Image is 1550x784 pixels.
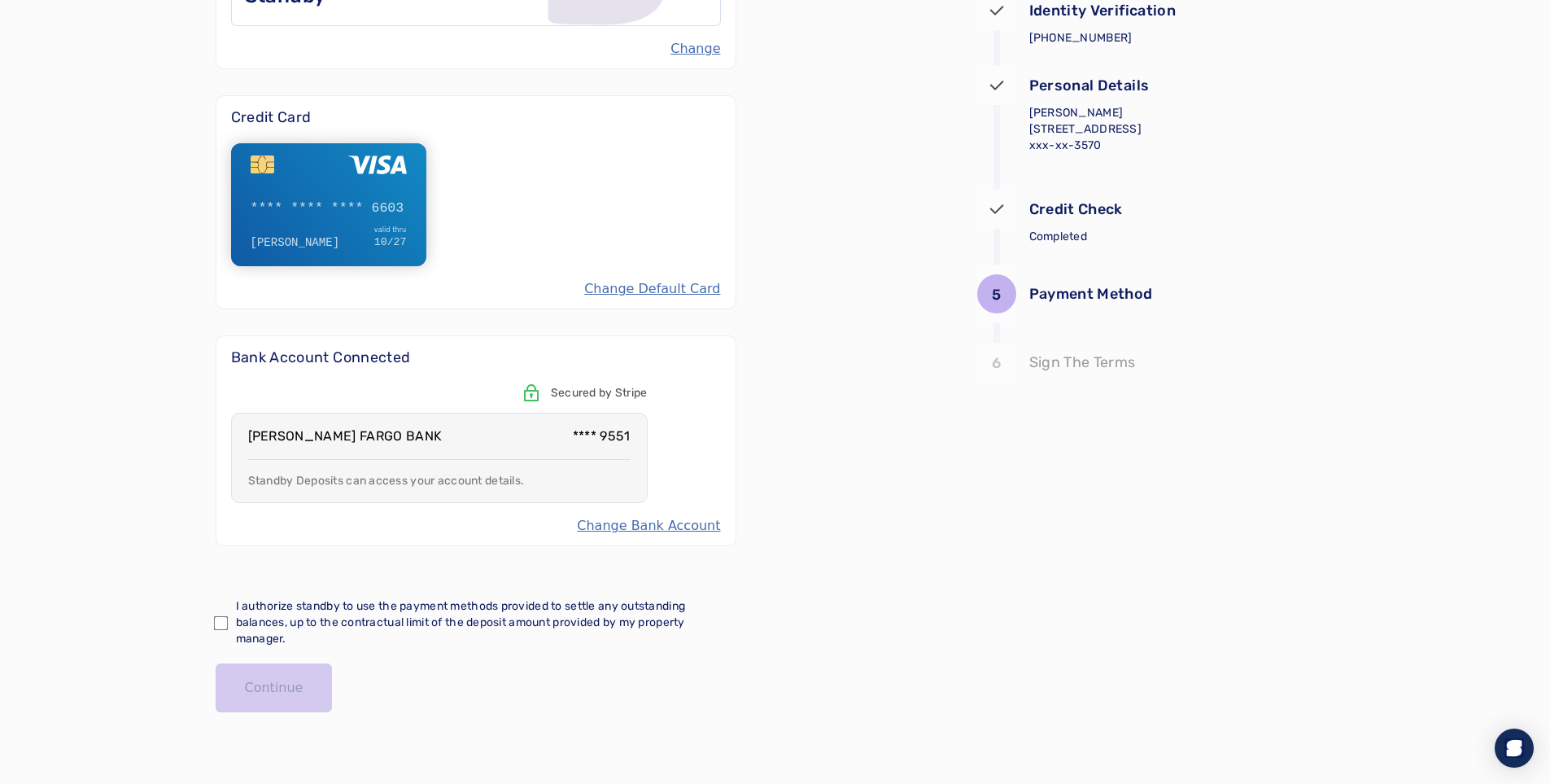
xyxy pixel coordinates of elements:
p: Credit Check [1029,198,1123,221]
div: Open Intercom Messenger [1495,729,1534,768]
p: Standby Deposits can access your account details. [248,473,525,489]
p: Credit Card [231,106,721,129]
p: Personal Details [1029,74,1150,97]
p: Sign The Terms [1029,351,1136,374]
div: [PERSON_NAME] [251,237,368,248]
p: Payment Method [1029,283,1153,305]
span: [PHONE_NUMBER] [1029,31,1133,45]
button: Change Bank Account [577,516,720,536]
p: Bank Account Connected [231,346,721,369]
p: [PERSON_NAME] FARGO BANK [248,427,443,446]
p: 5 [992,283,1001,306]
p: [PERSON_NAME] [STREET_ADDRESS] xxx-xx-3570 [1029,105,1225,154]
p: Secured by Stripe [551,385,648,401]
p: 6 [992,352,1001,374]
span: Completed [1029,230,1088,243]
span: I authorize standby to use the payment methods provided to settle any outstanding balances, up to... [236,599,686,646]
button: Change Default Card [584,279,720,299]
div: 10/27 [374,237,407,247]
div: valid thru [374,226,407,233]
button: Change [670,39,720,59]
